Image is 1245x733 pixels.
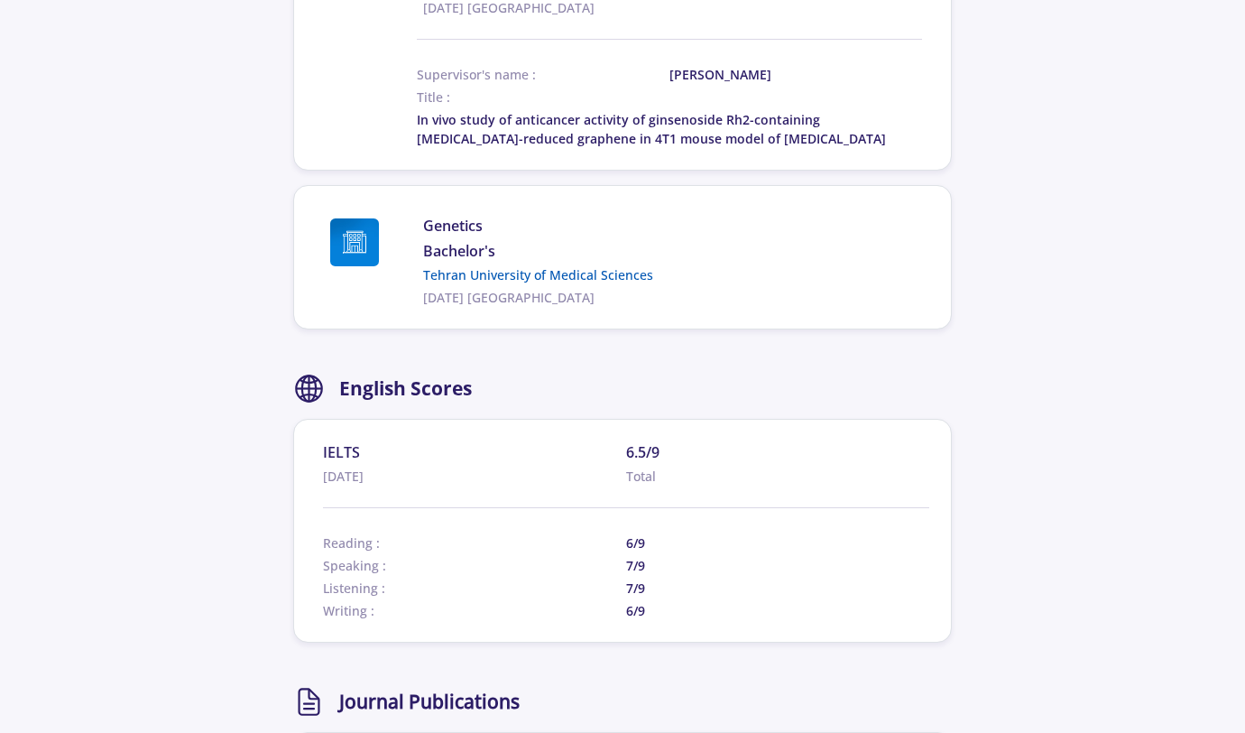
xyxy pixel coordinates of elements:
span: [DATE] [323,467,626,486]
h2: Journal Publications [339,691,520,713]
span: [PERSON_NAME] [669,65,838,84]
img: Tehran University of Medical Sciences logo [330,218,379,266]
span: 7/9 [626,556,929,575]
span: Total [626,467,929,486]
span: 6.5/9 [626,441,929,463]
span: 6/9 [626,601,929,620]
span: Bachelor's [423,240,922,262]
span: Speaking : [323,556,626,575]
span: Genetics [423,215,922,237]
span: Listening : [323,579,626,598]
span: In vivo study of anticancer activity of ginsenoside Rh2-containing [MEDICAL_DATA]-reduced graphen... [417,111,886,147]
a: Tehran University of Medical Sciences [423,265,922,284]
span: Title : [417,88,450,106]
h2: English Scores [339,377,472,400]
span: Supervisor's name : [417,65,669,84]
span: Reading : [323,534,626,552]
span: IELTS [323,441,626,463]
span: [DATE] [GEOGRAPHIC_DATA] [423,288,922,307]
span: 6/9 [626,534,929,552]
span: 7/9 [626,579,929,598]
span: Writing : [323,601,626,620]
